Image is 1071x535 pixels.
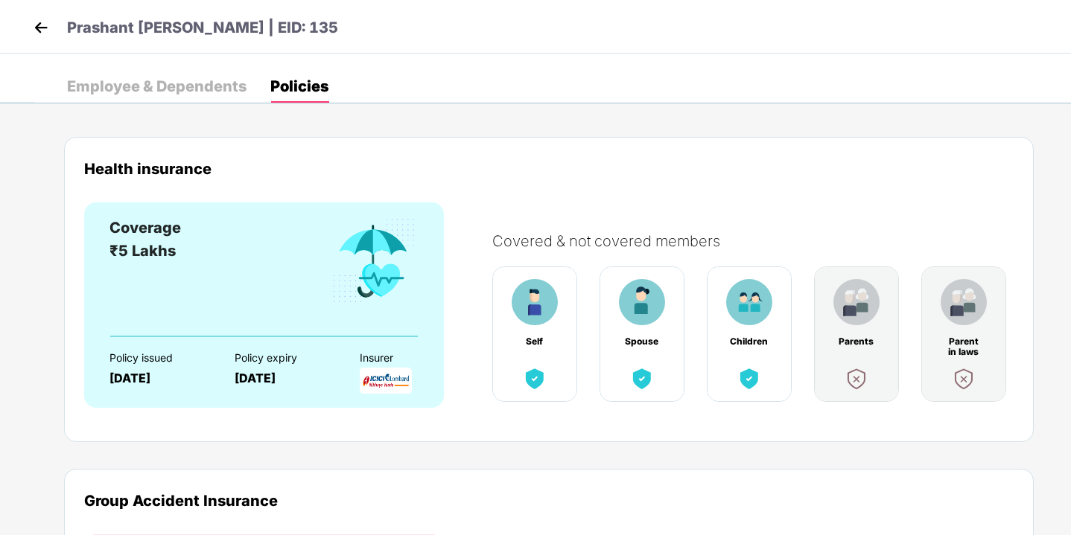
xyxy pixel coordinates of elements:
img: benefitCardImg [726,279,772,325]
img: benefitCardImg [629,365,655,392]
img: InsurerLogo [360,368,412,394]
img: back [30,16,52,39]
img: benefitCardImg [619,279,665,325]
img: benefitCardImg [736,365,763,392]
div: Insurer [360,352,459,364]
span: ₹5 Lakhs [109,242,176,260]
div: Policy expiry [235,352,334,364]
img: benefitCardImg [512,279,558,325]
img: benefitCardImg [521,365,548,392]
img: benefitCardImg [833,279,880,325]
img: benefitCardImg [950,365,977,392]
div: Health insurance [84,160,1014,177]
div: Group Accident Insurance [84,492,1014,509]
div: Spouse [623,336,661,347]
div: [DATE] [235,371,334,385]
div: Parent in laws [944,336,983,347]
div: Self [515,336,554,347]
div: Coverage [109,217,181,240]
img: benefitCardImg [941,279,987,325]
img: benefitCardImg [843,365,870,392]
p: Prashant [PERSON_NAME] | EID: 135 [67,16,338,39]
img: benefitCardImg [330,217,418,306]
div: Parents [837,336,876,347]
div: Children [730,336,769,347]
div: Employee & Dependents [67,79,247,94]
div: Policy issued [109,352,209,364]
div: [DATE] [109,371,209,385]
div: Policies [270,79,328,94]
div: Covered & not covered members [492,232,1029,250]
